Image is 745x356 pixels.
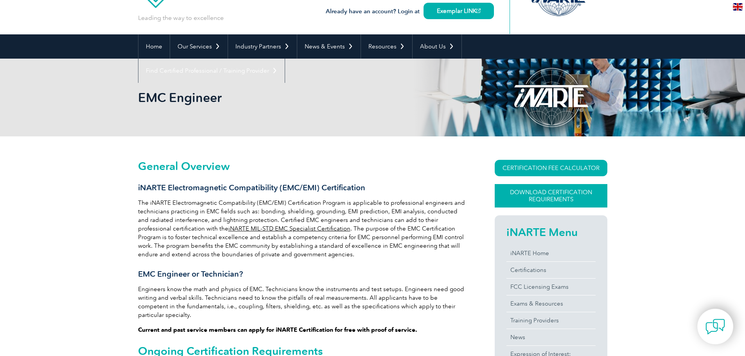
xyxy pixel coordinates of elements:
[138,269,467,279] h3: EMC Engineer or Technician?
[495,160,607,176] a: CERTIFICATION FEE CALCULATOR
[138,14,224,22] p: Leading the way to excellence
[138,183,467,193] h3: iNARTE Electromagnetic Compatibility (EMC/EMI) Certification
[506,262,596,278] a: Certifications
[228,34,297,59] a: Industry Partners
[138,326,417,333] strong: Current and past service members can apply for iNARTE Certification for free with proof of service.
[228,225,350,232] a: iNARTE MIL-STD EMC Specialist Certification
[424,3,494,19] a: Exemplar LINK
[706,317,725,336] img: contact-chat.png
[170,34,228,59] a: Our Services
[506,226,596,238] h2: iNARTE Menu
[138,199,467,259] p: The iNARTE Electromagnetic Compatibility (EMC/EMI) Certification Program is applicable to profess...
[413,34,461,59] a: About Us
[326,7,494,16] h3: Already have an account? Login at
[138,34,170,59] a: Home
[138,59,285,83] a: Find Certified Professional / Training Provider
[506,295,596,312] a: Exams & Resources
[138,90,438,105] h1: EMC Engineer
[506,312,596,329] a: Training Providers
[476,9,481,13] img: open_square.png
[361,34,412,59] a: Resources
[138,285,467,319] p: Engineers know the math and physics of EMC. Technicians know the instruments and test setups. Eng...
[733,3,743,11] img: en
[297,34,361,59] a: News & Events
[506,245,596,261] a: iNARTE Home
[495,184,607,208] a: Download Certification Requirements
[506,279,596,295] a: FCC Licensing Exams
[506,329,596,345] a: News
[138,160,467,172] h2: General Overview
